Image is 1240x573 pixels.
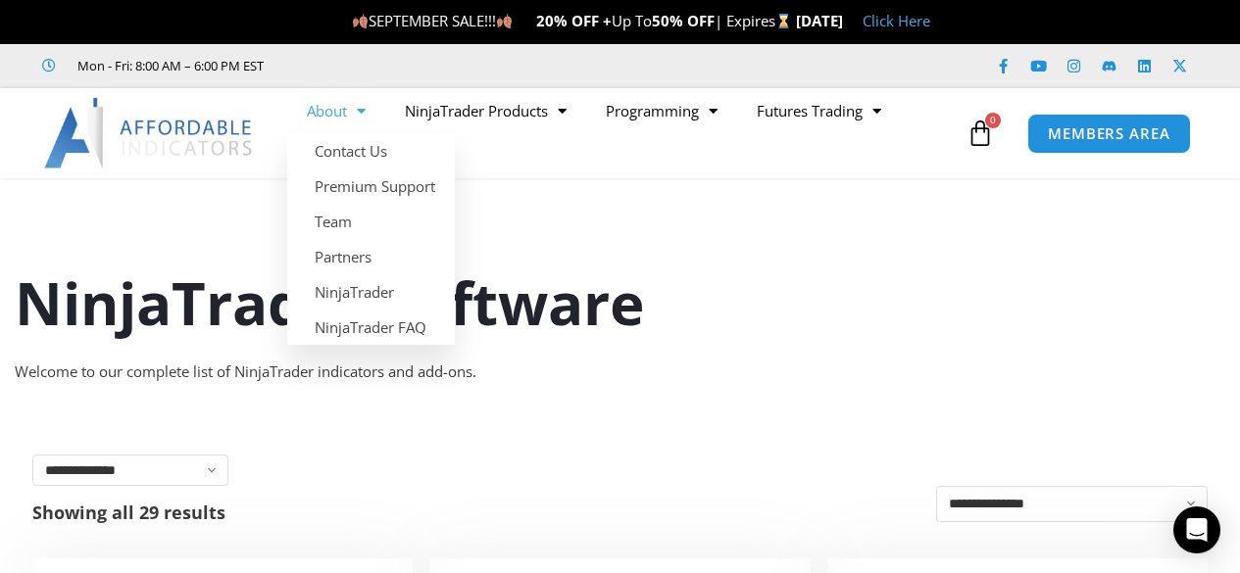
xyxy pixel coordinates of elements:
[385,88,586,133] a: NinjaTrader Products
[287,133,455,345] ul: About
[287,274,455,310] a: NinjaTrader
[1027,114,1191,154] a: MEMBERS AREA
[287,168,455,204] a: Premium Support
[737,88,901,133] a: Futures Trading
[796,11,843,30] strong: [DATE]
[497,14,512,28] img: 🍂
[353,14,368,28] img: 🍂
[32,503,225,521] p: Showing all 29 results
[937,105,1023,162] a: 0
[652,11,715,30] strong: 50% OFF
[936,486,1208,522] select: Shop order
[287,88,385,133] a: About
[44,98,255,168] img: LogoAI | Affordable Indicators – NinjaTrader
[287,133,455,168] a: Contact Us
[287,310,455,345] a: NinjaTrader FAQ
[287,204,455,239] a: Team
[291,56,585,75] iframe: Customer reviews powered by Trustpilot
[776,14,791,28] img: ⌛
[15,262,1225,344] h1: NinjaTrader Software
[985,113,1001,128] span: 0
[586,88,737,133] a: Programming
[15,358,1225,386] div: Welcome to our complete list of NinjaTrader indicators and add-ons.
[73,54,264,77] span: Mon - Fri: 8:00 AM – 6:00 PM EST
[1048,126,1170,141] span: MEMBERS AREA
[536,11,612,30] strong: 20% OFF +
[287,88,962,178] nav: Menu
[1173,506,1220,553] div: Open Intercom Messenger
[863,11,930,30] a: Click Here
[352,11,796,30] span: SEPTEMBER SALE!!! Up To | Expires
[287,239,455,274] a: Partners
